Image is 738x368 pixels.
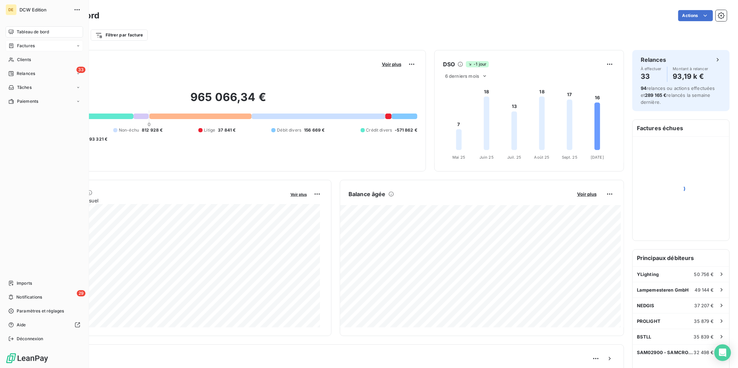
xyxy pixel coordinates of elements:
[695,287,714,293] span: 49 144 €
[637,350,694,355] span: SAM02900 - SAMCRO DECORACION DE INTERIORES SL
[641,71,662,82] h4: 33
[348,190,386,198] h6: Balance âgée
[633,120,729,136] h6: Factures échues
[443,60,455,68] h6: DSO
[591,155,604,160] tspan: [DATE]
[380,61,403,67] button: Voir plus
[119,127,139,133] span: Non-échu
[290,192,307,197] span: Voir plus
[304,127,325,133] span: 156 669 €
[39,197,286,204] span: Chiffre d'affaires mensuel
[17,336,43,342] span: Déconnexion
[87,136,107,142] span: -93 321 €
[534,155,550,160] tspan: Août 25
[466,61,489,67] span: -1 jour
[142,127,163,133] span: 812 928 €
[452,155,465,160] tspan: Mai 25
[678,10,713,21] button: Actions
[641,85,647,91] span: 94
[641,56,666,64] h6: Relances
[714,344,731,361] div: Open Intercom Messenger
[76,67,85,73] span: 33
[218,127,236,133] span: 37 841 €
[673,71,708,82] h4: 93,19 k €
[17,43,35,49] span: Factures
[17,84,32,91] span: Tâches
[479,155,494,160] tspan: Juin 25
[6,353,49,364] img: Logo LeanPay
[637,287,689,293] span: Lampemesteren GmbH
[16,294,42,300] span: Notifications
[6,4,17,15] div: DE
[91,30,148,41] button: Filtrer par facture
[17,57,31,63] span: Clients
[694,271,714,277] span: 50 756 €
[204,127,215,133] span: Litige
[694,334,714,340] span: 35 839 €
[637,318,661,324] span: PROLIGHT
[575,191,599,197] button: Voir plus
[17,70,35,77] span: Relances
[577,191,597,197] span: Voir plus
[645,92,666,98] span: 289 165 €
[445,73,479,79] span: 6 derniers mois
[77,290,85,296] span: 29
[288,191,309,197] button: Voir plus
[695,303,714,308] span: 37 207 €
[17,280,32,286] span: Imports
[19,7,69,12] span: DCW Edition
[637,271,659,277] span: YLighting
[366,127,392,133] span: Crédit divers
[39,90,417,111] h2: 965 066,34 €
[382,61,401,67] span: Voir plus
[277,127,301,133] span: Débit divers
[17,98,38,104] span: Paiements
[507,155,521,160] tspan: Juil. 25
[673,67,708,71] span: Montant à relancer
[633,250,729,266] h6: Principaux débiteurs
[637,334,651,340] span: BSTLL
[694,318,714,324] span: 35 879 €
[6,319,83,331] a: Aide
[641,67,662,71] span: À effectuer
[17,322,26,328] span: Aide
[694,350,714,355] span: 32 498 €
[641,85,715,105] span: relances ou actions effectuées et relancés la semaine dernière.
[17,29,49,35] span: Tableau de bord
[395,127,417,133] span: -571 862 €
[17,308,64,314] span: Paramètres et réglages
[148,122,150,127] span: 0
[562,155,577,160] tspan: Sept. 25
[637,303,655,308] span: NEDGIS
